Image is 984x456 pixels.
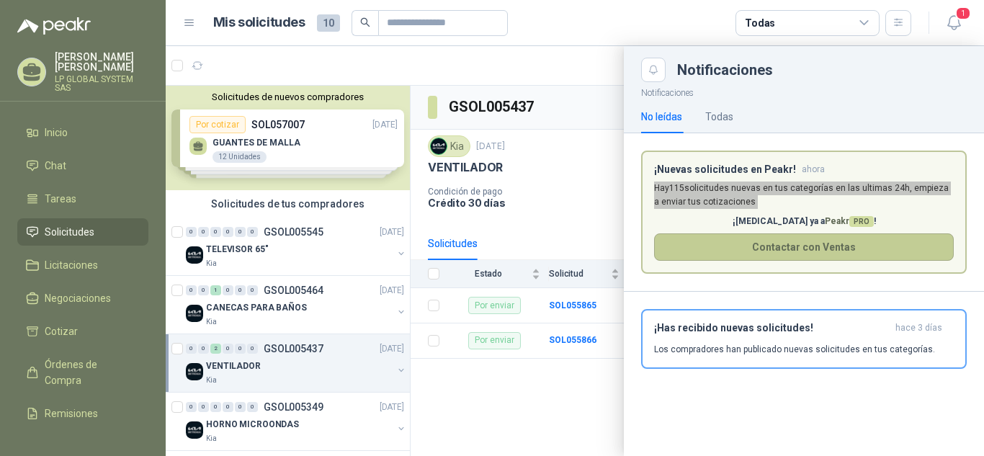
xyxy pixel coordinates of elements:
div: Notificaciones [677,63,967,77]
a: Chat [17,152,148,179]
span: ahora [802,164,825,176]
a: Inicio [17,119,148,146]
span: PRO [849,216,874,227]
span: 1 [955,6,971,20]
div: No leídas [641,109,682,125]
span: Licitaciones [45,257,98,273]
p: Hay 115 solicitudes nuevas en tus categorías en las ultimas 24h, empieza a enviar tus cotizaciones [654,182,954,209]
a: Tareas [17,185,148,213]
h1: Mis solicitudes [213,12,305,33]
button: ¡Has recibido nuevas solicitudes!hace 3 días Los compradores han publicado nuevas solicitudes en ... [641,309,967,369]
span: Cotizar [45,323,78,339]
span: Negociaciones [45,290,111,306]
span: Inicio [45,125,68,140]
span: Órdenes de Compra [45,357,135,388]
span: search [360,17,370,27]
button: 1 [941,10,967,36]
p: ¡[MEDICAL_DATA] ya a ! [654,215,954,228]
a: Licitaciones [17,251,148,279]
img: Logo peakr [17,17,91,35]
p: Los compradores han publicado nuevas solicitudes en tus categorías. [654,343,935,356]
button: Close [641,58,666,82]
a: Órdenes de Compra [17,351,148,394]
span: Peakr [825,216,874,226]
a: Solicitudes [17,218,148,246]
p: [PERSON_NAME] [PERSON_NAME] [55,52,148,72]
a: Cotizar [17,318,148,345]
a: Remisiones [17,400,148,427]
span: Tareas [45,191,76,207]
div: Todas [745,15,775,31]
span: hace 3 días [895,322,942,334]
span: Remisiones [45,406,98,421]
span: 10 [317,14,340,32]
h3: ¡Nuevas solicitudes en Peakr! [654,164,796,176]
p: LP GLOBAL SYSTEM SAS [55,75,148,92]
span: Chat [45,158,66,174]
h3: ¡Has recibido nuevas solicitudes! [654,322,890,334]
span: Solicitudes [45,224,94,240]
a: Negociaciones [17,285,148,312]
p: Notificaciones [624,82,984,100]
button: Contactar con Ventas [654,233,954,261]
div: Todas [705,109,733,125]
